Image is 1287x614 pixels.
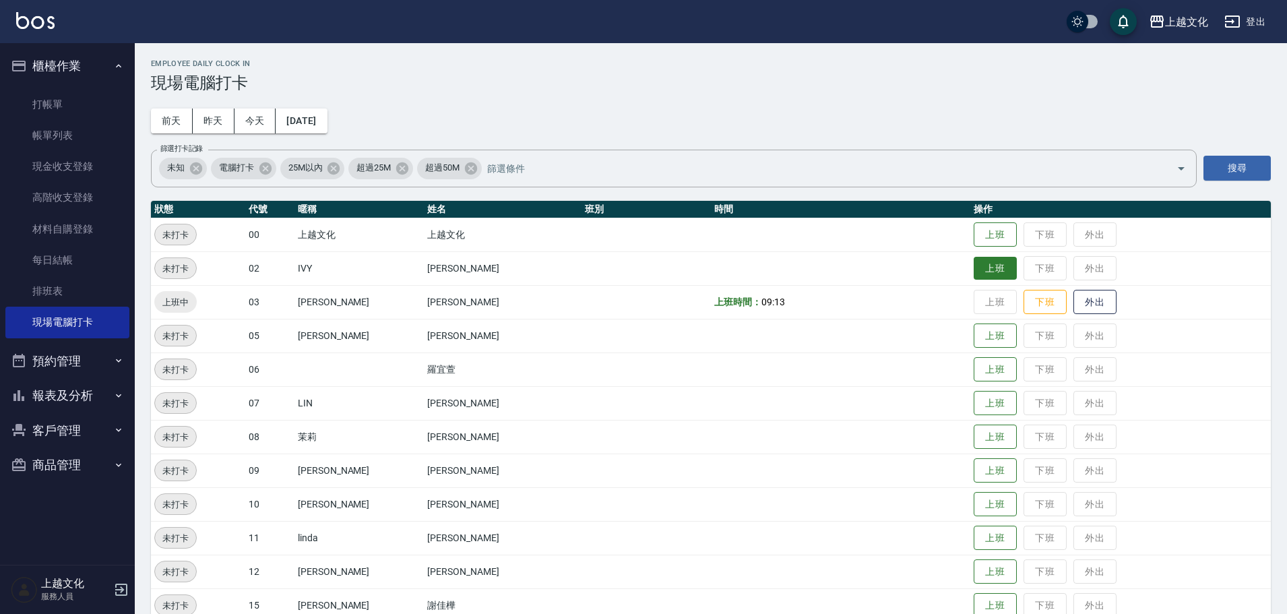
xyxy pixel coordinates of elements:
[280,161,331,175] span: 25M以內
[484,156,1153,180] input: 篩選條件
[245,251,294,285] td: 02
[424,487,582,521] td: [PERSON_NAME]
[5,344,129,379] button: 預約管理
[155,262,196,276] span: 未打卡
[155,430,196,444] span: 未打卡
[41,590,110,603] p: 服務人員
[424,319,582,352] td: [PERSON_NAME]
[151,109,193,133] button: 前天
[424,521,582,555] td: [PERSON_NAME]
[245,555,294,588] td: 12
[294,454,424,487] td: [PERSON_NAME]
[1143,8,1214,36] button: 上越文化
[5,120,129,151] a: 帳單列表
[151,59,1271,68] h2: Employee Daily Clock In
[974,526,1017,551] button: 上班
[1219,9,1271,34] button: 登出
[5,89,129,120] a: 打帳單
[974,222,1017,247] button: 上班
[1024,290,1067,315] button: 下班
[245,521,294,555] td: 11
[711,201,970,218] th: 時間
[1203,156,1271,181] button: 搜尋
[155,497,196,512] span: 未打卡
[16,12,55,29] img: Logo
[424,454,582,487] td: [PERSON_NAME]
[294,521,424,555] td: linda
[294,251,424,285] td: IVY
[245,487,294,521] td: 10
[424,555,582,588] td: [PERSON_NAME]
[974,492,1017,517] button: 上班
[280,158,345,179] div: 25M以內
[348,158,413,179] div: 超過25M
[245,319,294,352] td: 05
[159,161,193,175] span: 未知
[424,386,582,420] td: [PERSON_NAME]
[155,228,196,242] span: 未打卡
[424,420,582,454] td: [PERSON_NAME]
[974,357,1017,382] button: 上班
[245,420,294,454] td: 08
[5,307,129,338] a: 現場電腦打卡
[974,458,1017,483] button: 上班
[294,487,424,521] td: [PERSON_NAME]
[245,386,294,420] td: 07
[974,324,1017,348] button: 上班
[193,109,234,133] button: 昨天
[155,329,196,343] span: 未打卡
[294,218,424,251] td: 上越文化
[245,285,294,319] td: 03
[245,201,294,218] th: 代號
[245,454,294,487] td: 09
[41,577,110,590] h5: 上越文化
[417,158,482,179] div: 超過50M
[582,201,711,218] th: 班別
[294,420,424,454] td: 茉莉
[424,285,582,319] td: [PERSON_NAME]
[154,295,197,309] span: 上班中
[424,352,582,386] td: 羅宜萱
[294,201,424,218] th: 暱稱
[424,251,582,285] td: [PERSON_NAME]
[155,396,196,410] span: 未打卡
[761,297,785,307] span: 09:13
[294,319,424,352] td: [PERSON_NAME]
[211,158,276,179] div: 電腦打卡
[151,73,1271,92] h3: 現場電腦打卡
[5,182,129,213] a: 高階收支登錄
[348,161,399,175] span: 超過25M
[155,598,196,613] span: 未打卡
[155,363,196,377] span: 未打卡
[5,276,129,307] a: 排班表
[974,257,1017,280] button: 上班
[151,201,245,218] th: 狀態
[5,214,129,245] a: 材料自購登錄
[155,531,196,545] span: 未打卡
[714,297,761,307] b: 上班時間：
[424,201,582,218] th: 姓名
[11,576,38,603] img: Person
[5,245,129,276] a: 每日結帳
[245,218,294,251] td: 00
[1165,13,1208,30] div: 上越文化
[159,158,207,179] div: 未知
[970,201,1271,218] th: 操作
[234,109,276,133] button: 今天
[5,378,129,413] button: 報表及分析
[974,391,1017,416] button: 上班
[276,109,327,133] button: [DATE]
[424,218,582,251] td: 上越文化
[245,352,294,386] td: 06
[294,555,424,588] td: [PERSON_NAME]
[5,448,129,483] button: 商品管理
[1170,158,1192,179] button: Open
[211,161,262,175] span: 電腦打卡
[294,386,424,420] td: LIN
[5,49,129,84] button: 櫃檯作業
[294,285,424,319] td: [PERSON_NAME]
[160,144,203,154] label: 篩選打卡記錄
[1110,8,1137,35] button: save
[5,413,129,448] button: 客戶管理
[417,161,468,175] span: 超過50M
